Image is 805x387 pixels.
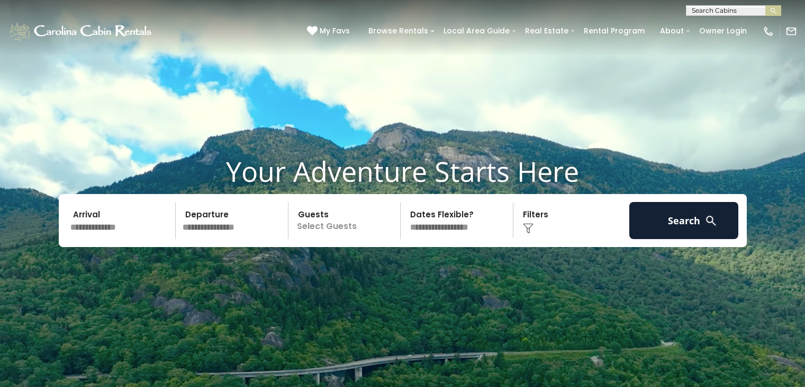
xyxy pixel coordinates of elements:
a: About [655,23,689,39]
a: Owner Login [694,23,752,39]
a: Browse Rentals [363,23,433,39]
a: Real Estate [520,23,574,39]
img: mail-regular-white.png [785,25,797,37]
p: Select Guests [292,202,401,239]
button: Search [629,202,739,239]
a: My Favs [307,25,352,37]
img: White-1-1-2.png [8,21,155,42]
h1: Your Adventure Starts Here [8,155,797,188]
a: Rental Program [578,23,650,39]
span: My Favs [320,25,350,37]
img: filter--v1.png [523,223,533,234]
a: Local Area Guide [438,23,515,39]
img: search-regular-white.png [704,214,718,227]
img: phone-regular-white.png [763,25,774,37]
